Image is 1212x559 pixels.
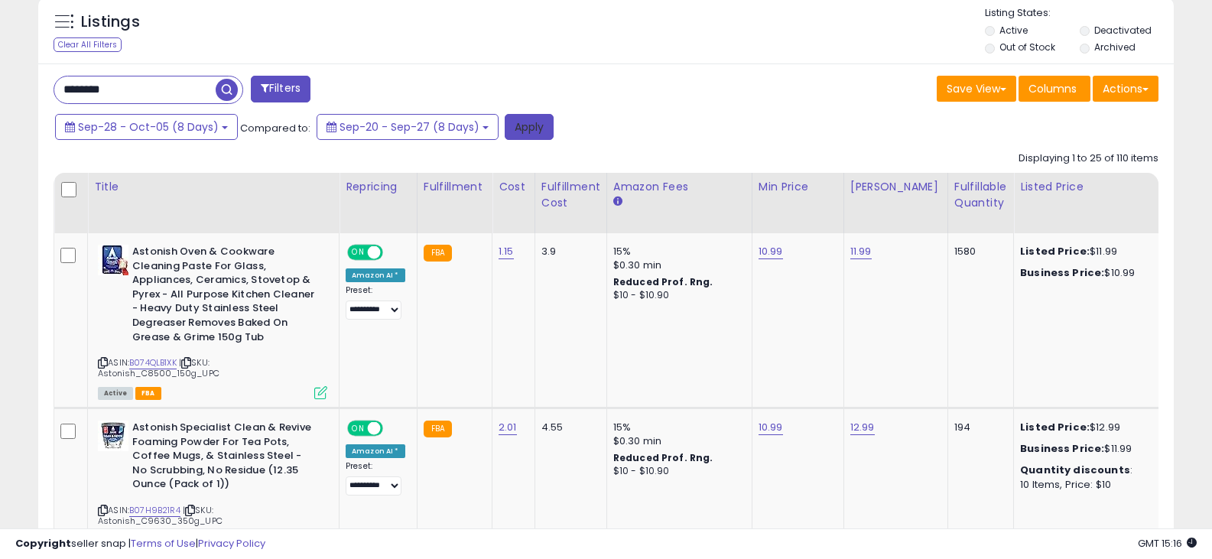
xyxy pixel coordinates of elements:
[541,245,595,258] div: 3.9
[850,244,872,259] a: 11.99
[1094,24,1152,37] label: Deactivated
[613,451,713,464] b: Reduced Prof. Rng.
[381,246,405,259] span: OFF
[424,421,452,437] small: FBA
[1020,244,1090,258] b: Listed Price:
[1020,478,1147,492] div: 10 Items, Price: $10
[937,76,1016,102] button: Save View
[1020,441,1104,456] b: Business Price:
[1093,76,1158,102] button: Actions
[198,536,265,551] a: Privacy Policy
[346,179,411,195] div: Repricing
[499,420,517,435] a: 2.01
[346,461,405,496] div: Preset:
[759,244,783,259] a: 10.99
[954,179,1007,211] div: Fulfillable Quantity
[1020,266,1147,280] div: $10.99
[98,245,327,398] div: ASIN:
[317,114,499,140] button: Sep-20 - Sep-27 (8 Days)
[346,444,405,458] div: Amazon AI *
[759,420,783,435] a: 10.99
[1094,41,1136,54] label: Archived
[240,121,310,135] span: Compared to:
[54,37,122,52] div: Clear All Filters
[340,119,479,135] span: Sep-20 - Sep-27 (8 Days)
[94,179,333,195] div: Title
[1020,421,1147,434] div: $12.99
[15,536,71,551] strong: Copyright
[850,179,941,195] div: [PERSON_NAME]
[129,356,177,369] a: B074QLB1XK
[613,434,740,448] div: $0.30 min
[1019,76,1090,102] button: Columns
[613,289,740,302] div: $10 - $10.90
[1020,179,1152,195] div: Listed Price
[1138,536,1197,551] span: 2025-10-6 15:16 GMT
[999,41,1055,54] label: Out of Stock
[78,119,219,135] span: Sep-28 - Oct-05 (8 Days)
[98,356,219,379] span: | SKU: Astonish_C8500_150g_UPC
[1020,245,1147,258] div: $11.99
[132,421,318,496] b: Astonish Specialist Clean & Revive Foaming Powder For Tea Pots, Coffee Mugs, & Stainless Steel - ...
[505,114,554,140] button: Apply
[1020,420,1090,434] b: Listed Price:
[541,179,600,211] div: Fulfillment Cost
[131,536,196,551] a: Terms of Use
[850,420,875,435] a: 12.99
[98,387,133,400] span: All listings currently available for purchase on Amazon
[424,245,452,262] small: FBA
[499,179,528,195] div: Cost
[346,268,405,282] div: Amazon AI *
[1020,463,1130,477] b: Quantity discounts
[81,11,140,33] h5: Listings
[613,421,740,434] div: 15%
[541,421,595,434] div: 4.55
[613,275,713,288] b: Reduced Prof. Rng.
[985,6,1174,21] p: Listing States:
[1020,463,1147,477] div: :
[251,76,310,102] button: Filters
[346,285,405,320] div: Preset:
[98,245,128,275] img: 41lUuKaCjCL._SL40_.jpg
[15,537,265,551] div: seller snap | |
[954,421,1002,434] div: 194
[499,244,514,259] a: 1.15
[132,245,318,348] b: Astonish Oven & Cookware Cleaning Paste For Glass, Appliances, Ceramics, Stovetop & Pyrex - All P...
[1020,265,1104,280] b: Business Price:
[129,504,180,517] a: B07H9B21R4
[381,422,405,435] span: OFF
[135,387,161,400] span: FBA
[424,179,486,195] div: Fulfillment
[98,421,128,451] img: 41yBXSt08fL._SL40_.jpg
[55,114,238,140] button: Sep-28 - Oct-05 (8 Days)
[759,179,837,195] div: Min Price
[349,246,368,259] span: ON
[613,465,740,478] div: $10 - $10.90
[613,258,740,272] div: $0.30 min
[613,179,746,195] div: Amazon Fees
[1028,81,1077,96] span: Columns
[349,422,368,435] span: ON
[613,195,622,209] small: Amazon Fees.
[954,245,1002,258] div: 1580
[999,24,1028,37] label: Active
[1020,442,1147,456] div: $11.99
[613,245,740,258] div: 15%
[1019,151,1158,166] div: Displaying 1 to 25 of 110 items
